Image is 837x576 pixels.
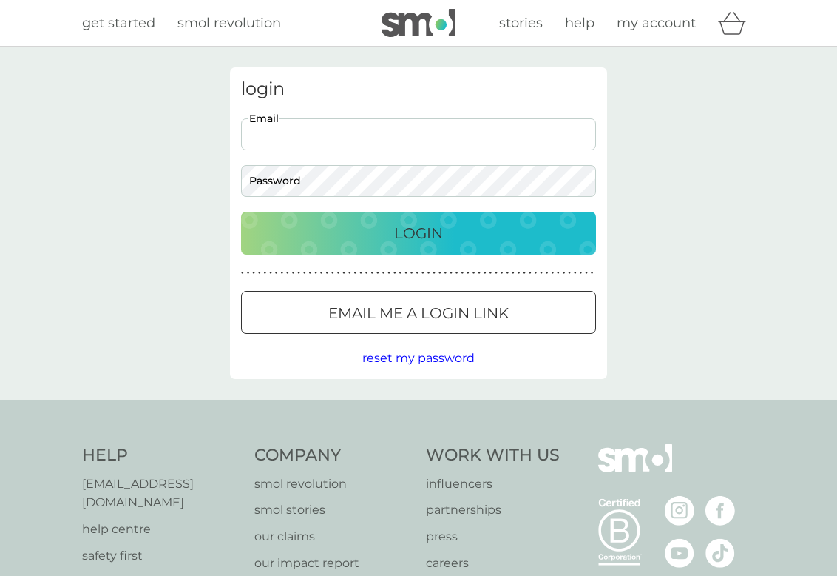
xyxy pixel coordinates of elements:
[416,269,418,277] p: ●
[362,349,475,368] button: reset my password
[410,269,413,277] p: ●
[404,269,407,277] p: ●
[252,269,255,277] p: ●
[254,444,412,467] h4: Company
[254,527,412,546] a: our claims
[254,554,412,573] p: our impact report
[467,269,470,277] p: ●
[241,212,596,255] button: Login
[382,269,385,277] p: ●
[325,269,328,277] p: ●
[551,269,554,277] p: ●
[382,9,455,37] img: smol
[254,500,412,520] a: smol stories
[427,269,430,277] p: ●
[82,444,240,467] h4: Help
[247,269,250,277] p: ●
[82,520,240,539] a: help centre
[499,13,543,34] a: stories
[365,269,368,277] p: ●
[337,269,340,277] p: ●
[426,475,560,494] a: influencers
[309,269,312,277] p: ●
[177,13,281,34] a: smol revolution
[501,269,504,277] p: ●
[258,269,261,277] p: ●
[303,269,306,277] p: ●
[82,13,155,34] a: get started
[546,269,549,277] p: ●
[241,78,596,100] h3: login
[292,269,295,277] p: ●
[591,269,594,277] p: ●
[82,15,155,31] span: get started
[241,291,596,334] button: Email me a login link
[617,15,696,31] span: my account
[328,301,509,325] p: Email me a login link
[286,269,289,277] p: ●
[421,269,424,277] p: ●
[540,269,543,277] p: ●
[665,496,694,526] img: visit the smol Instagram page
[426,444,560,467] h4: Work With Us
[362,351,475,365] span: reset my password
[177,15,281,31] span: smol revolution
[574,269,577,277] p: ●
[489,269,492,277] p: ●
[565,13,594,34] a: help
[426,554,560,573] a: careers
[348,269,351,277] p: ●
[82,546,240,566] a: safety first
[455,269,458,277] p: ●
[617,13,696,34] a: my account
[535,269,538,277] p: ●
[280,269,283,277] p: ●
[598,444,672,495] img: smol
[557,269,560,277] p: ●
[297,269,300,277] p: ●
[269,269,272,277] p: ●
[393,269,396,277] p: ●
[426,500,560,520] a: partnerships
[565,15,594,31] span: help
[568,269,571,277] p: ●
[433,269,436,277] p: ●
[585,269,588,277] p: ●
[450,269,453,277] p: ●
[399,269,402,277] p: ●
[342,269,345,277] p: ●
[254,475,412,494] a: smol revolution
[472,269,475,277] p: ●
[264,269,267,277] p: ●
[484,269,487,277] p: ●
[512,269,515,277] p: ●
[580,269,583,277] p: ●
[705,538,735,568] img: visit the smol Tiktok page
[241,269,244,277] p: ●
[529,269,532,277] p: ●
[376,269,379,277] p: ●
[426,527,560,546] a: press
[444,269,447,277] p: ●
[82,475,240,512] a: [EMAIL_ADDRESS][DOMAIN_NAME]
[275,269,278,277] p: ●
[331,269,334,277] p: ●
[438,269,441,277] p: ●
[563,269,566,277] p: ●
[314,269,317,277] p: ●
[495,269,498,277] p: ●
[394,221,443,245] p: Login
[499,15,543,31] span: stories
[461,269,464,277] p: ●
[506,269,509,277] p: ●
